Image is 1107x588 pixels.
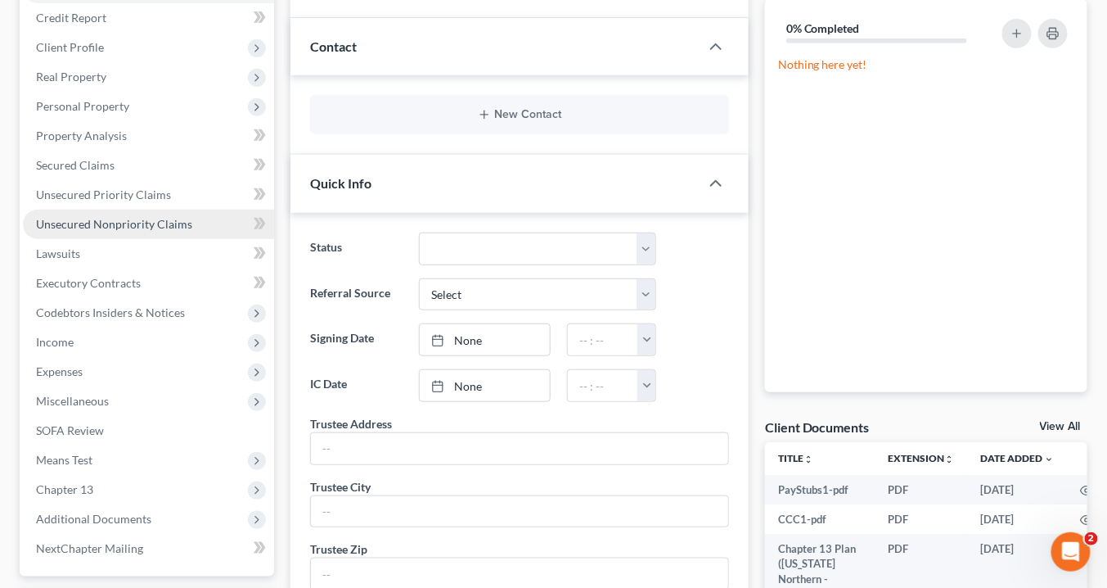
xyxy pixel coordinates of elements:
span: Means Test [36,453,92,467]
span: Contact [310,38,357,54]
input: -- : -- [568,324,638,355]
input: -- [311,433,728,464]
input: -- : -- [568,370,638,401]
strong: 0% Completed [786,21,860,35]
a: Extensionunfold_more [888,452,954,464]
span: Client Profile [36,40,104,54]
a: Executory Contracts [23,269,274,298]
a: Unsecured Priority Claims [23,180,274,210]
span: Real Property [36,70,106,84]
span: Unsecured Priority Claims [36,188,171,201]
i: unfold_more [944,455,954,464]
a: Lawsuits [23,239,274,269]
td: PDF [875,475,967,504]
td: CCC1-pdf [765,504,875,534]
iframe: Intercom live chat [1051,532,1091,572]
i: expand_more [1044,455,1054,464]
div: Trustee City [310,478,371,495]
span: 2 [1085,532,1098,545]
i: unfold_more [803,455,813,464]
a: Credit Report [23,3,274,33]
a: Titleunfold_more [778,452,813,464]
div: Trustee Zip [310,541,367,558]
a: None [420,370,550,401]
span: Miscellaneous [36,394,109,408]
label: Status [302,233,411,265]
a: None [420,324,550,355]
span: Personal Property [36,99,129,113]
span: NextChapter Mailing [36,541,143,555]
span: Quick Info [310,175,371,191]
a: Property Analysis [23,121,274,151]
span: Additional Documents [36,512,151,526]
span: Executory Contracts [36,276,141,290]
label: Referral Source [302,278,411,311]
span: Secured Claims [36,158,115,172]
a: View All [1040,421,1081,432]
label: IC Date [302,369,411,402]
td: [DATE] [967,475,1067,504]
span: Chapter 13 [36,482,93,496]
td: [DATE] [967,504,1067,534]
a: Secured Claims [23,151,274,180]
td: PayStubs1-pdf [765,475,875,504]
span: Property Analysis [36,129,127,142]
input: -- [311,496,728,527]
span: Unsecured Nonpriority Claims [36,217,192,231]
p: Nothing here yet! [778,57,1074,73]
a: Date Added expand_more [980,452,1054,464]
a: SOFA Review [23,416,274,446]
div: Client Documents [765,418,870,436]
span: Codebtors Insiders & Notices [36,305,185,319]
span: Lawsuits [36,247,80,260]
td: PDF [875,504,967,534]
a: Unsecured Nonpriority Claims [23,210,274,239]
div: Trustee Address [310,415,392,432]
span: Credit Report [36,11,106,25]
span: Expenses [36,364,83,378]
a: NextChapter Mailing [23,534,274,563]
span: Income [36,335,74,349]
label: Signing Date [302,323,411,356]
span: SOFA Review [36,423,104,437]
button: New Contact [323,108,716,121]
